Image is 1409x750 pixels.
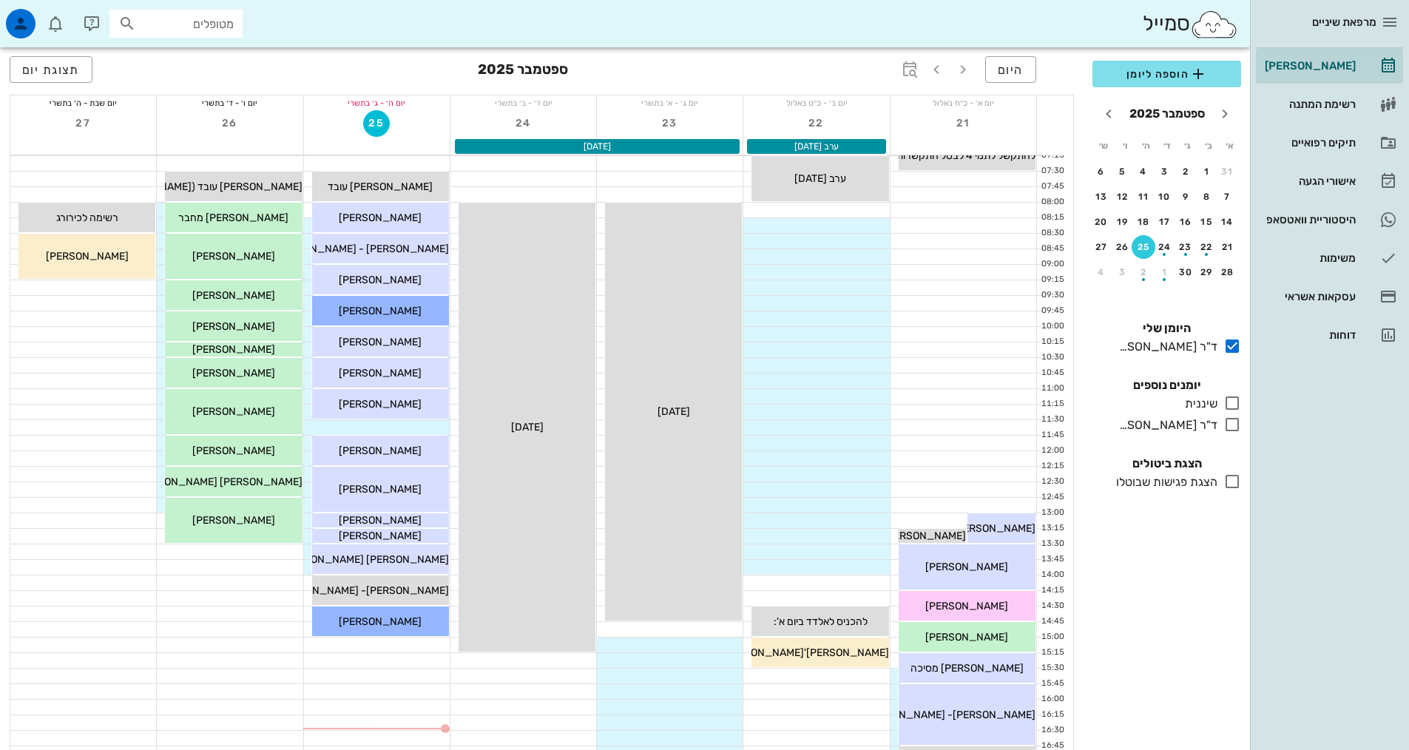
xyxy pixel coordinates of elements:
th: ש׳ [1094,133,1113,158]
img: SmileCloud logo [1190,10,1238,39]
span: רשימה לכירורג [56,212,118,224]
button: 14 [1216,210,1240,234]
div: משימות [1262,252,1356,264]
div: 15:30 [1037,662,1067,675]
span: 23 [657,117,683,129]
span: [PERSON_NAME] [925,600,1008,612]
button: 21 [950,110,976,137]
span: [PERSON_NAME] [339,514,422,527]
div: 18 [1132,217,1155,227]
button: 16 [1174,210,1197,234]
div: 08:45 [1037,243,1067,255]
span: 22 [803,117,830,129]
div: 07:15 [1037,149,1067,162]
div: [PERSON_NAME] [1262,60,1356,72]
span: היום [998,63,1024,77]
div: ד"ר [PERSON_NAME] [1113,338,1217,356]
div: דוחות [1262,329,1356,341]
span: 25 [364,117,389,129]
div: 07:30 [1037,165,1067,178]
span: [PERSON_NAME] [339,530,422,542]
div: 19 [1111,217,1135,227]
div: 1 [1195,166,1219,177]
span: [PERSON_NAME] [339,367,422,379]
button: 27 [1089,235,1113,259]
div: 4 [1132,166,1155,177]
span: [PERSON_NAME] [192,250,275,263]
button: 30 [1174,260,1197,284]
button: 23 [657,110,683,137]
div: תיקים רפואיים [1262,137,1356,149]
button: 1 [1153,260,1177,284]
h4: הצגת ביטולים [1092,455,1241,473]
div: 20 [1089,217,1113,227]
div: 31 [1216,166,1240,177]
div: 29 [1195,267,1219,277]
button: 27 [70,110,97,137]
div: 24 [1153,242,1177,252]
div: יום ב׳ - כ״ט באלול [743,95,889,110]
span: [PERSON_NAME] [192,514,275,527]
div: הצגת פגישות שבוטלו [1110,473,1217,491]
span: [PERSON_NAME] [339,615,422,628]
span: [PERSON_NAME] [339,212,422,224]
div: שיננית [1179,395,1217,413]
span: 21 [950,117,976,129]
button: 24 [510,110,537,137]
button: 8 [1195,185,1219,209]
div: 13:45 [1037,553,1067,566]
button: 2 [1174,160,1197,183]
div: 27 [1089,242,1113,252]
div: היסטוריית וואטסאפ [1262,214,1356,226]
span: [PERSON_NAME] [192,445,275,457]
div: 11:15 [1037,398,1067,411]
button: 25 [363,110,390,137]
div: יום א׳ - כ״ח באלול [891,95,1036,110]
button: 23 [1174,235,1197,259]
span: תצוגת יום [22,63,80,77]
a: עסקאות אשראי [1256,279,1403,314]
span: [PERSON_NAME] [46,250,129,263]
button: 13 [1089,185,1113,209]
button: 26 [217,110,243,137]
div: עסקאות אשראי [1262,291,1356,303]
button: היום [985,56,1036,83]
div: 8 [1195,192,1219,202]
span: תג [44,12,53,21]
div: 08:00 [1037,196,1067,209]
button: 11 [1132,185,1155,209]
div: 16:00 [1037,693,1067,706]
span: [PERSON_NAME]- [PERSON_NAME] [862,709,1035,721]
button: 17 [1153,210,1177,234]
div: 5 [1111,166,1135,177]
div: 12:45 [1037,491,1067,504]
div: 09:45 [1037,305,1067,317]
span: [PERSON_NAME] [339,445,422,457]
div: 21 [1216,242,1240,252]
button: 19 [1111,210,1135,234]
button: 20 [1089,210,1113,234]
div: 23 [1174,242,1197,252]
div: 7 [1216,192,1240,202]
span: [PERSON_NAME] [339,274,422,286]
th: א׳ [1220,133,1240,158]
button: 2 [1132,260,1155,284]
div: 11 [1132,192,1155,202]
th: ג׳ [1178,133,1197,158]
div: 11:00 [1037,382,1067,395]
span: [DATE] [584,141,611,152]
div: 15:45 [1037,678,1067,690]
div: 12:00 [1037,445,1067,457]
div: 15:00 [1037,631,1067,643]
div: 13 [1089,192,1113,202]
button: חודש שעבר [1212,101,1238,127]
div: 13:15 [1037,522,1067,535]
div: 16:30 [1037,724,1067,737]
span: [PERSON_NAME] [PERSON_NAME] [281,553,449,566]
div: רשימת המתנה [1262,98,1356,110]
button: 29 [1195,260,1219,284]
div: 09:15 [1037,274,1067,286]
div: 3 [1153,166,1177,177]
div: 2 [1132,267,1155,277]
span: [PERSON_NAME] [339,398,422,411]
